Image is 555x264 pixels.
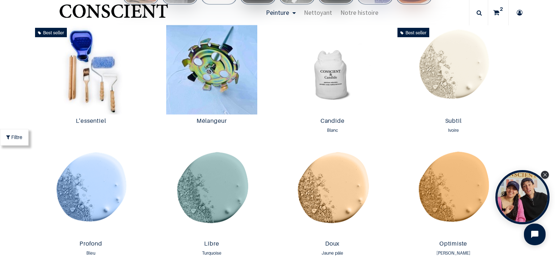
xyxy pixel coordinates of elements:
img: Product image [32,25,149,114]
div: Turquoise [156,250,267,257]
img: Product image [274,148,391,237]
img: Product image [153,148,270,237]
img: Product image [32,148,149,237]
a: Profond [35,240,146,248]
div: Open Tolstoy [495,170,550,224]
a: L'essentiel [35,117,146,126]
div: Best seller [397,28,429,37]
div: Ivoire [397,127,509,134]
img: Product image [395,148,512,237]
iframe: Tidio Chat [518,217,552,251]
img: Product image [274,25,391,114]
div: Best seller [35,28,67,37]
img: Product image [153,25,270,114]
div: Blanc [277,127,388,134]
a: Doux [277,240,388,248]
div: [PERSON_NAME] [397,250,509,257]
span: Notre histoire [340,8,378,17]
span: Filtre [11,133,22,141]
a: Libre [156,240,267,248]
a: Candide [277,117,388,126]
sup: 2 [498,5,505,13]
div: Close Tolstoy widget [541,171,549,179]
a: Mélangeur [156,117,267,126]
span: Nettoyant [304,8,332,17]
div: Open Tolstoy widget [495,170,550,224]
a: Optimiste [397,240,509,248]
a: Subtil [397,117,509,126]
div: Tolstoy bubble widget [495,170,550,224]
img: Product image [395,25,512,114]
span: Peinture [266,8,289,17]
div: Bleu [35,250,146,257]
div: Jaune pâle [277,250,388,257]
